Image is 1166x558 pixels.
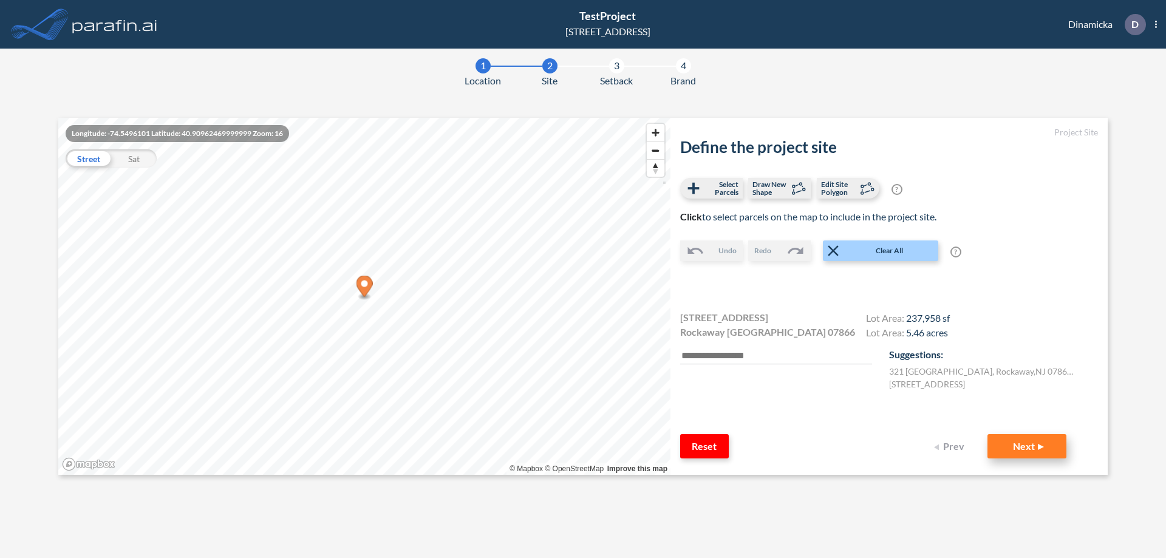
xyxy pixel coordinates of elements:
span: 5.46 acres [906,327,948,338]
span: Setback [600,73,633,88]
p: D [1131,19,1139,30]
img: logo [70,12,160,36]
button: Next [987,434,1066,458]
div: 2 [542,58,557,73]
span: Redo [754,245,771,256]
span: Site [542,73,557,88]
button: Reset [680,434,729,458]
button: Prev [927,434,975,458]
a: Mapbox homepage [62,457,115,471]
span: ? [950,247,961,257]
span: 237,958 sf [906,312,950,324]
button: Reset bearing to north [647,159,664,177]
span: Reset bearing to north [647,160,664,177]
div: [STREET_ADDRESS] [565,24,650,39]
div: 3 [609,58,624,73]
button: Clear All [823,240,938,261]
span: TestProject [579,9,636,22]
button: Redo [748,240,811,261]
span: Draw New Shape [752,180,788,196]
div: Street [66,149,111,168]
p: Suggestions: [889,347,1098,362]
div: Map marker [356,276,373,301]
div: Sat [111,149,157,168]
b: Click [680,211,702,222]
a: Mapbox [510,464,543,473]
span: Zoom out [647,142,664,159]
h4: Lot Area: [866,327,950,341]
canvas: Map [58,118,670,475]
h5: Project Site [680,128,1098,138]
label: [STREET_ADDRESS] [889,378,965,390]
span: Brand [670,73,696,88]
div: 4 [676,58,691,73]
span: to select parcels on the map to include in the project site. [680,211,936,222]
span: Location [465,73,501,88]
span: Clear All [842,245,937,256]
h4: Lot Area: [866,312,950,327]
button: Undo [680,240,743,261]
h2: Define the project site [680,138,1098,157]
button: Zoom in [647,124,664,141]
span: Undo [718,245,737,256]
span: [STREET_ADDRESS] [680,310,768,325]
label: 321 [GEOGRAPHIC_DATA] , Rockaway , NJ 07866 , US [889,365,1077,378]
span: Select Parcels [703,180,738,196]
a: OpenStreetMap [545,464,604,473]
div: Longitude: -74.5496101 Latitude: 40.90962469999999 Zoom: 16 [66,125,289,142]
div: 1 [476,58,491,73]
div: Dinamicka [1050,14,1157,35]
span: Rockaway [GEOGRAPHIC_DATA] 07866 [680,325,855,339]
a: Improve this map [607,464,667,473]
button: Zoom out [647,141,664,159]
span: ? [892,184,902,195]
span: Edit Site Polygon [821,180,857,196]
